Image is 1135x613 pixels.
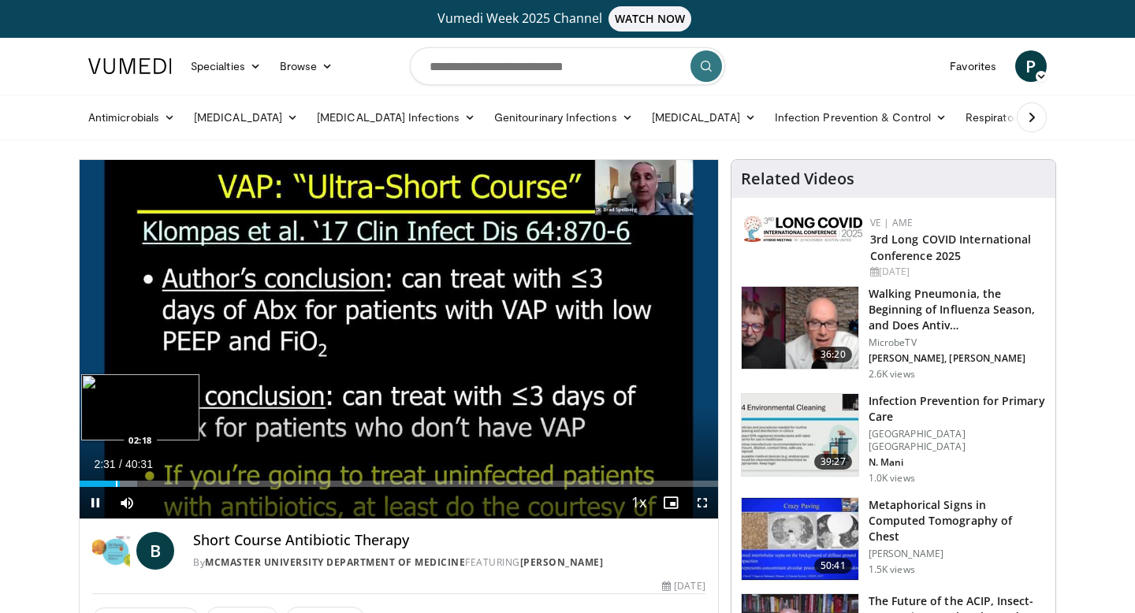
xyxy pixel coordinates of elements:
[80,160,718,519] video-js: Video Player
[869,563,915,576] p: 1.5K views
[869,472,915,485] p: 1.0K views
[520,555,604,569] a: [PERSON_NAME]
[184,102,307,133] a: [MEDICAL_DATA]
[744,216,862,242] img: a2792a71-925c-4fc2-b8ef-8d1b21aec2f7.png.150x105_q85_autocrop_double_scale_upscale_version-0.2.jpg
[869,548,1046,560] p: [PERSON_NAME]
[940,50,1006,82] a: Favorites
[869,497,1046,544] h3: Metaphorical Signs in Computed Tomography of Chest
[608,6,692,32] span: WATCH NOW
[869,286,1046,333] h3: Walking Pneumonia, the Beginning of Influenza Season, and Does Antiv…
[307,102,485,133] a: [MEDICAL_DATA] Infections
[869,368,915,381] p: 2.6K views
[814,454,852,470] span: 39:27
[741,286,1046,381] a: 36:20 Walking Pneumonia, the Beginning of Influenza Season, and Does Antiv… MicrobeTV [PERSON_NAM...
[91,6,1044,32] a: Vumedi Week 2025 ChannelWATCH NOW
[742,498,858,580] img: e91226c7-0623-465e-a712-324d86931c71.150x105_q85_crop-smart_upscale.jpg
[741,393,1046,485] a: 39:27 Infection Prevention for Primary Care [GEOGRAPHIC_DATA] [GEOGRAPHIC_DATA] N. Mani 1.0K views
[814,347,852,362] span: 36:20
[270,50,343,82] a: Browse
[119,458,122,470] span: /
[136,532,174,570] a: B
[870,232,1032,263] a: 3rd Long COVID International Conference 2025
[742,287,858,369] img: edc5cfa7-2b79-4bcb-9aca-161d5621b87e.150x105_q85_crop-smart_upscale.jpg
[741,497,1046,581] a: 50:41 Metaphorical Signs in Computed Tomography of Chest [PERSON_NAME] 1.5K views
[814,558,852,574] span: 50:41
[485,102,642,133] a: Genitourinary Infections
[869,336,1046,349] p: MicrobeTV
[193,555,705,570] div: By FEATURING
[80,481,718,487] div: Progress Bar
[655,487,687,518] button: Enable picture-in-picture mode
[742,394,858,476] img: e19e1ca2-f675-428f-a603-a28a9b836cc9.150x105_q85_crop-smart_upscale.jpg
[623,487,655,518] button: Playback Rate
[870,265,1043,279] div: [DATE]
[869,456,1046,469] p: N. Mani
[642,102,765,133] a: [MEDICAL_DATA]
[870,216,913,229] a: VE | AME
[1015,50,1047,82] a: P
[662,579,705,593] div: [DATE]
[111,487,143,518] button: Mute
[869,393,1046,425] h3: Infection Prevention for Primary Care
[80,487,111,518] button: Pause
[410,47,725,85] input: Search topics, interventions
[181,50,270,82] a: Specialties
[205,555,465,569] a: McMaster University Department of Medicine
[741,169,854,188] h4: Related Videos
[79,102,184,133] a: Antimicrobials
[687,487,718,518] button: Fullscreen
[765,102,956,133] a: Infection Prevention & Control
[869,352,1046,365] p: [PERSON_NAME], [PERSON_NAME]
[193,532,705,549] h4: Short Course Antibiotic Therapy
[81,374,199,440] img: image.jpeg
[94,458,115,470] span: 2:31
[956,102,1103,133] a: Respiratory Infections
[92,532,130,570] img: McMaster University Department of Medicine
[125,458,153,470] span: 40:31
[88,58,172,74] img: VuMedi Logo
[869,428,1046,453] p: [GEOGRAPHIC_DATA] [GEOGRAPHIC_DATA]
